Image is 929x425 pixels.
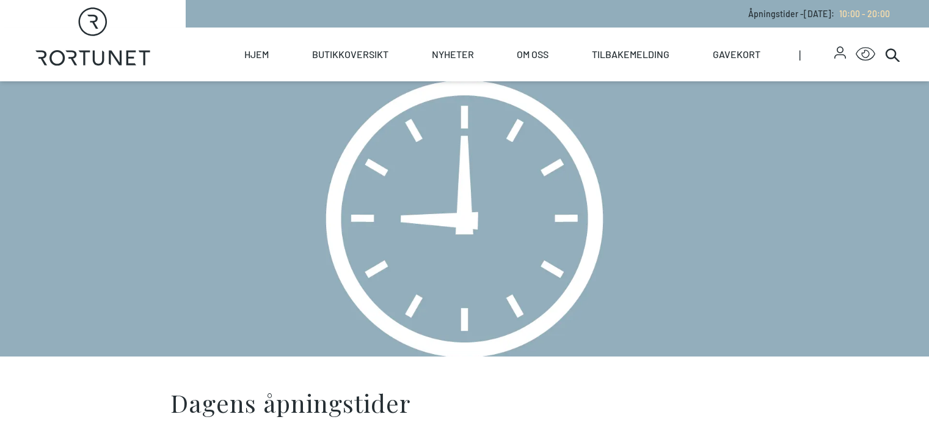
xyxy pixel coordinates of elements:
[244,28,269,81] a: Hjem
[592,28,669,81] a: Tilbakemelding
[799,28,834,81] span: |
[839,9,890,19] span: 10:00 - 20:00
[312,28,388,81] a: Butikkoversikt
[856,45,875,64] button: Open Accessibility Menu
[432,28,474,81] a: Nyheter
[713,28,760,81] a: Gavekort
[517,28,548,81] a: Om oss
[748,7,890,20] p: Åpningstider - [DATE] :
[834,9,890,19] a: 10:00 - 20:00
[170,391,759,415] h2: Dagens åpningstider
